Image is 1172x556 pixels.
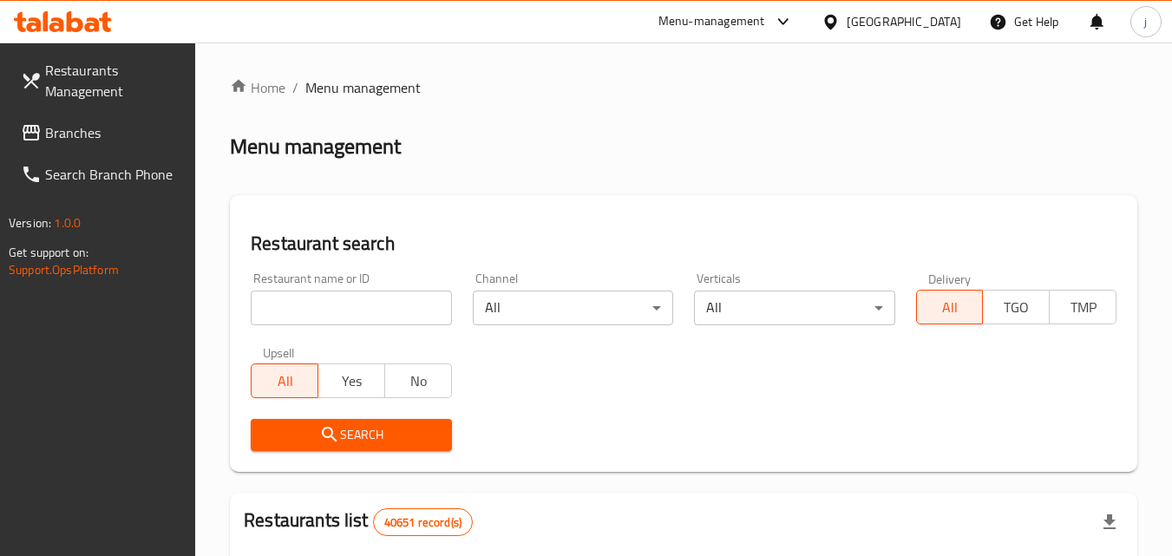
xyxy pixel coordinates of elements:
button: TMP [1049,290,1116,324]
span: No [392,369,445,394]
button: Yes [318,363,385,398]
div: [GEOGRAPHIC_DATA] [847,12,961,31]
div: All [694,291,894,325]
div: Total records count [373,508,473,536]
button: All [251,363,318,398]
a: Home [230,77,285,98]
h2: Restaurant search [251,231,1116,257]
button: TGO [982,290,1050,324]
a: Restaurants Management [7,49,196,112]
a: Search Branch Phone [7,154,196,195]
input: Search for restaurant name or ID.. [251,291,451,325]
span: TMP [1057,295,1110,320]
nav: breadcrumb [230,77,1137,98]
span: Search Branch Phone [45,164,182,185]
span: Restaurants Management [45,60,182,101]
span: 40651 record(s) [374,514,472,531]
button: All [916,290,984,324]
span: j [1144,12,1147,31]
button: No [384,363,452,398]
div: Export file [1089,501,1130,543]
label: Upsell [263,346,295,358]
span: TGO [990,295,1043,320]
button: Search [251,419,451,451]
div: All [473,291,673,325]
span: Branches [45,122,182,143]
span: 1.0.0 [54,212,81,234]
div: Menu-management [658,11,765,32]
span: Version: [9,212,51,234]
a: Support.OpsPlatform [9,258,119,281]
span: All [259,369,311,394]
span: Search [265,424,437,446]
h2: Restaurants list [244,507,473,536]
li: / [292,77,298,98]
label: Delivery [928,272,972,285]
a: Branches [7,112,196,154]
h2: Menu management [230,133,401,160]
span: Get support on: [9,241,88,264]
span: Menu management [305,77,421,98]
span: Yes [325,369,378,394]
span: All [924,295,977,320]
